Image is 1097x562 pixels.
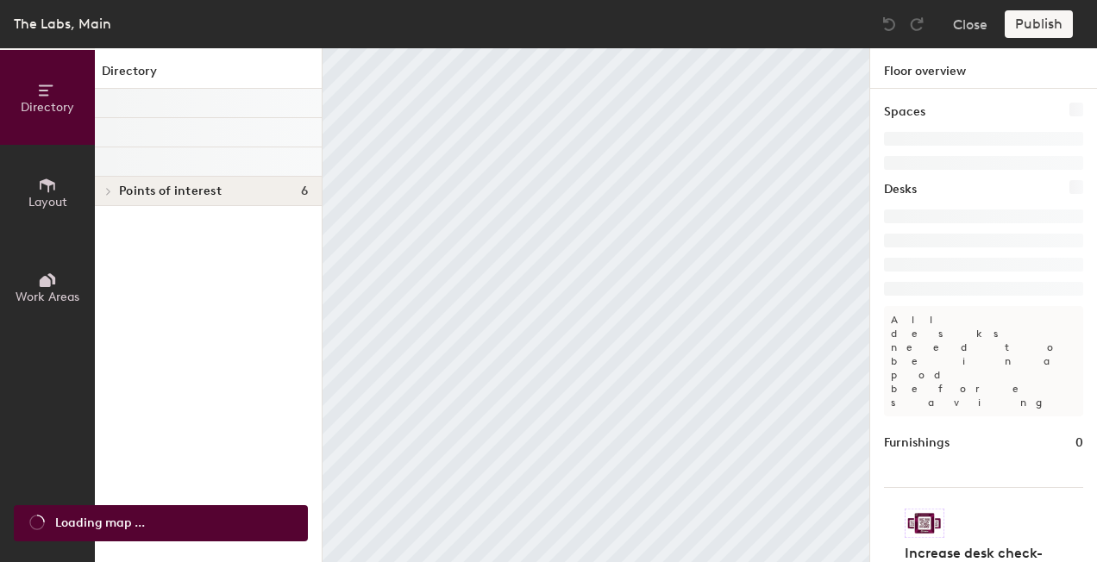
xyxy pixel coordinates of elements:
h1: Directory [95,62,322,89]
span: Points of interest [119,184,222,198]
h1: Floor overview [870,48,1097,89]
img: Redo [908,16,925,33]
h1: Spaces [884,103,925,122]
h1: 0 [1075,434,1083,453]
span: Loading map ... [55,514,145,533]
img: Sticker logo [905,509,944,538]
span: Work Areas [16,290,79,304]
img: Undo [881,16,898,33]
p: All desks need to be in a pod before saving [884,306,1083,416]
h1: Desks [884,180,917,199]
canvas: Map [323,48,869,562]
button: Close [953,10,987,38]
span: Layout [28,195,67,209]
div: The Labs, Main [14,13,111,34]
span: 6 [301,184,308,198]
span: Directory [21,100,74,115]
h1: Furnishings [884,434,950,453]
